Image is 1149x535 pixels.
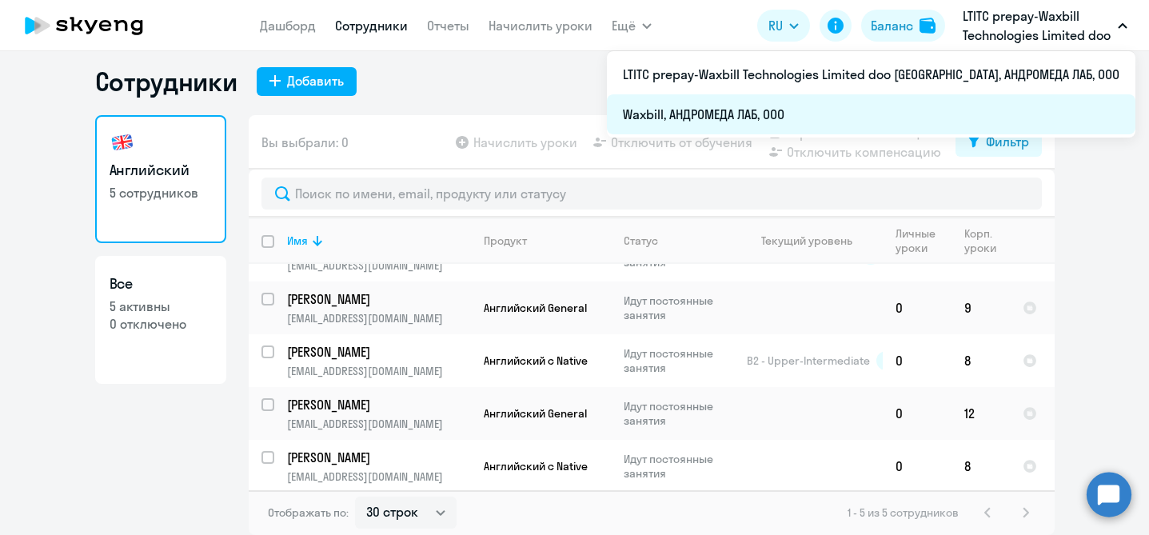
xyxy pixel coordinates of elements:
span: Английский General [484,406,587,421]
p: 5 активны [110,297,212,315]
button: RU [757,10,810,42]
td: 0 [883,281,952,334]
div: Текущий уровень [761,234,852,248]
p: Идут постоянные занятия [624,293,733,322]
a: Английский5 сотрудников [95,115,226,243]
input: Поиск по имени, email, продукту или статусу [261,178,1042,210]
p: Идут постоянные занятия [624,399,733,428]
div: Фильтр [986,132,1029,151]
button: Добавить [257,67,357,96]
button: Ещё [612,10,652,42]
a: Начислить уроки [489,18,592,34]
div: Корп. уроки [964,226,999,255]
p: [PERSON_NAME] [287,396,468,413]
span: Ещё [612,16,636,35]
span: RU [768,16,783,35]
div: Продукт [484,234,527,248]
div: Добавить [287,71,344,90]
h3: Все [110,273,212,294]
td: 9 [952,281,1010,334]
a: [PERSON_NAME] [287,343,470,361]
div: Имя [287,234,308,248]
a: [PERSON_NAME] [287,449,470,466]
div: Личные уроки [896,226,951,255]
p: Идут постоянные занятия [624,346,733,375]
p: 0 отключено [110,315,212,333]
a: Сотрудники [335,18,408,34]
button: LTITC prepay-Waxbill Technologies Limited doo [GEOGRAPHIC_DATA], АНДРОМЕДА ЛАБ, ООО [955,6,1135,45]
div: Личные уроки [896,226,940,255]
p: [EMAIL_ADDRESS][DOMAIN_NAME] [287,469,470,484]
p: Идут постоянные занятия [624,452,733,481]
img: balance [920,18,936,34]
div: Продукт [484,234,610,248]
a: [PERSON_NAME] [287,290,470,308]
span: 1 - 5 из 5 сотрудников [848,505,959,520]
span: Английский General [484,301,587,315]
span: Отображать по: [268,505,349,520]
p: [PERSON_NAME] [287,449,468,466]
td: 0 [883,440,952,493]
p: [PERSON_NAME] [287,343,468,361]
h3: Английский [110,160,212,181]
a: Дашборд [260,18,316,34]
ul: Ещё [607,51,1135,138]
span: B2 - Upper-Intermediate [747,353,870,368]
div: Имя [287,234,470,248]
p: [EMAIL_ADDRESS][DOMAIN_NAME] [287,417,470,431]
td: 0 [883,387,952,440]
p: [EMAIL_ADDRESS][DOMAIN_NAME] [287,258,470,273]
p: LTITC prepay-Waxbill Technologies Limited doo [GEOGRAPHIC_DATA], АНДРОМЕДА ЛАБ, ООО [963,6,1111,45]
div: Баланс [871,16,913,35]
span: Английский с Native [484,459,588,473]
a: Все5 активны0 отключено [95,256,226,384]
td: 12 [952,387,1010,440]
a: Отчеты [427,18,469,34]
div: Статус [624,234,733,248]
div: Корп. уроки [964,226,1009,255]
p: [EMAIL_ADDRESS][DOMAIN_NAME] [287,364,470,378]
p: [EMAIL_ADDRESS][DOMAIN_NAME] [287,311,470,325]
span: Английский с Native [484,353,588,368]
button: Фильтр [956,128,1042,157]
td: 8 [952,440,1010,493]
span: Вы выбрали: 0 [261,133,349,152]
p: 5 сотрудников [110,184,212,202]
a: [PERSON_NAME] [287,396,470,413]
div: Текущий уровень [747,234,882,248]
td: 8 [952,334,1010,387]
button: Балансbalance [861,10,945,42]
div: Статус [624,234,658,248]
img: english [110,130,135,155]
h1: Сотрудники [95,66,237,98]
td: 0 [883,334,952,387]
p: [PERSON_NAME] [287,290,468,308]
